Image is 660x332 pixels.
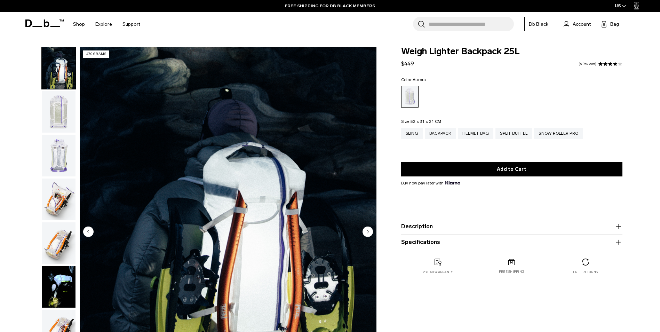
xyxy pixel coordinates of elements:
[401,180,460,186] span: Buy now pay later with
[458,128,494,139] a: Helmet Bag
[601,20,619,28] button: Bag
[73,12,85,37] a: Shop
[401,128,423,139] a: Sling
[41,91,76,133] button: Weigh_Lighter_Backpack_25L_2.png
[524,17,553,31] a: Db Black
[401,86,419,108] a: Aurora
[83,226,94,238] button: Previous slide
[42,91,75,133] img: Weigh_Lighter_Backpack_25L_2.png
[401,162,622,176] button: Add to Cart
[445,181,460,184] img: {"height" => 20, "alt" => "Klarna"}
[122,12,140,37] a: Support
[401,47,622,56] span: Weigh Lighter Backpack 25L
[83,50,110,58] p: 470 grams
[401,78,426,82] legend: Color:
[401,238,622,246] button: Specifications
[363,226,373,238] button: Next slide
[610,21,619,28] span: Bag
[499,269,524,274] p: Free shipping
[401,60,414,67] span: $449
[42,222,75,264] img: Weigh_Lighter_Backpack_25L_5.png
[411,119,442,124] span: 52 x 31 x 21 CM
[423,270,453,275] p: 2 year warranty
[41,266,76,308] button: Weigh Lighter Backpack 25L Aurora
[495,128,532,139] a: Split Duffel
[285,3,375,9] a: FREE SHIPPING FOR DB BLACK MEMBERS
[41,178,76,221] button: Weigh_Lighter_Backpack_25L_4.png
[42,179,75,220] img: Weigh_Lighter_Backpack_25L_4.png
[42,135,75,176] img: Weigh_Lighter_Backpack_25L_3.png
[573,270,598,275] p: Free returns
[413,77,426,82] span: Aurora
[534,128,583,139] a: Snow Roller Pro
[401,222,622,231] button: Description
[579,62,596,66] a: 6 reviews
[564,20,591,28] a: Account
[401,119,442,124] legend: Size:
[425,128,456,139] a: Backpack
[41,222,76,264] button: Weigh_Lighter_Backpack_25L_5.png
[41,134,76,177] button: Weigh_Lighter_Backpack_25L_3.png
[42,47,75,89] img: Weigh_Lighter_Backpack_25L_Lifestyle_new.png
[573,21,591,28] span: Account
[95,12,112,37] a: Explore
[41,47,76,89] button: Weigh_Lighter_Backpack_25L_Lifestyle_new.png
[42,266,75,308] img: Weigh Lighter Backpack 25L Aurora
[68,12,145,37] nav: Main Navigation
